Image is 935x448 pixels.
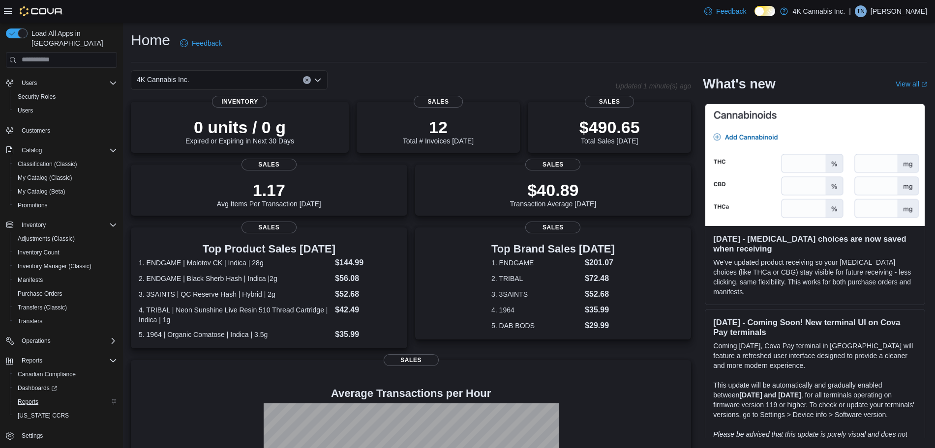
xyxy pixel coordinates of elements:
span: Users [18,77,117,89]
button: Reports [10,395,121,409]
a: [US_STATE] CCRS [14,410,73,421]
span: Sales [384,354,439,366]
a: My Catalog (Beta) [14,186,69,197]
span: Purchase Orders [18,290,62,298]
p: $40.89 [510,180,597,200]
span: Feedback [192,38,222,48]
p: 0 units / 0 g [185,117,294,137]
dt: 1. ENDGAME | Molotov CK | Indica | 28g [139,258,331,268]
button: Customers [2,123,121,138]
a: Purchase Orders [14,288,66,300]
dd: $35.99 [585,304,615,316]
span: Inventory Count [18,249,60,256]
button: Settings [2,428,121,443]
h3: Top Brand Sales [DATE] [491,243,615,255]
dt: 4. 1964 [491,305,581,315]
span: My Catalog (Beta) [18,188,65,196]
span: Reports [18,398,38,406]
span: Classification (Classic) [14,158,117,170]
p: | [849,5,851,17]
dt: 3. 3SAINTS | QC Reserve Hash | Hybrid | 2g [139,289,331,299]
p: 12 [403,117,474,137]
span: Catalog [22,146,42,154]
a: Feedback [700,1,750,21]
button: Reports [2,354,121,367]
h4: Average Transactions per Hour [139,388,683,399]
a: Transfers [14,315,46,327]
input: Dark Mode [754,6,775,16]
span: Reports [14,396,117,408]
dt: 5. DAB BODS [491,321,581,331]
img: Cova [20,6,63,16]
a: Inventory Count [14,247,63,258]
dt: 5. 1964 | Organic Comatose | Indica | 3.5g [139,330,331,339]
a: Canadian Compliance [14,368,80,380]
dt: 2. ENDGAME | Black Sherb Hash | Indica |2g [139,274,331,283]
p: Coming [DATE], Cova Pay terminal in [GEOGRAPHIC_DATA] will feature a refreshed user interface des... [713,341,917,370]
span: 4K Cannabis Inc. [137,74,189,85]
dt: 4. TRIBAL | Neon Sunshine Live Resin 510 Thread Cartridge | Indica | 1g [139,305,331,325]
button: Clear input [303,76,311,84]
a: My Catalog (Classic) [14,172,76,184]
a: Reports [14,396,42,408]
p: 1.17 [217,180,321,200]
span: Dashboards [14,382,117,394]
a: Users [14,105,37,116]
span: Sales [585,96,634,108]
span: Inventory Count [14,247,117,258]
a: Inventory Manager (Classic) [14,260,95,272]
a: Promotions [14,199,52,211]
span: [US_STATE] CCRS [18,412,69,420]
span: Customers [18,124,117,137]
span: Transfers (Classic) [14,302,117,313]
p: This update will be automatically and gradually enabled between , for all terminals operating on ... [713,380,917,420]
div: Total # Invoices [DATE] [403,117,474,145]
button: Promotions [10,198,121,212]
button: Inventory [18,219,50,231]
button: Open list of options [314,76,322,84]
button: My Catalog (Beta) [10,185,121,198]
dt: 1. ENDGAME [491,258,581,268]
span: My Catalog (Classic) [18,174,72,182]
em: Please be advised that this update is purely visual and does not impact payment functionality. [713,430,907,448]
span: Sales [414,96,463,108]
span: Sales [525,222,580,233]
span: My Catalog (Beta) [14,186,117,197]
button: Users [10,104,121,117]
button: Inventory Count [10,246,121,259]
button: [US_STATE] CCRS [10,409,121,422]
span: Dark Mode [754,16,755,17]
button: Manifests [10,273,121,287]
dd: $201.07 [585,257,615,269]
h3: [DATE] - Coming Soon! New terminal UI on Cova Pay terminals [713,317,917,337]
button: Classification (Classic) [10,157,121,171]
h1: Home [131,30,170,50]
span: Settings [22,432,43,440]
span: Inventory [18,219,117,231]
span: Inventory Manager (Classic) [14,260,117,272]
span: Customers [22,127,50,135]
span: Users [22,79,37,87]
dt: 3. 3SAINTS [491,289,581,299]
span: Inventory [212,96,267,108]
button: Operations [2,334,121,348]
span: Catalog [18,144,117,156]
dd: $42.49 [335,304,399,316]
dt: 2. TRIBAL [491,274,581,283]
dd: $144.99 [335,257,399,269]
button: Users [2,76,121,90]
span: Transfers [14,315,117,327]
span: Security Roles [14,91,117,103]
span: Security Roles [18,93,56,101]
span: Canadian Compliance [18,370,76,378]
span: Load All Apps in [GEOGRAPHIC_DATA] [28,28,117,48]
button: Inventory Manager (Classic) [10,259,121,273]
button: Transfers (Classic) [10,301,121,314]
div: Tomas Nunez [855,5,867,17]
h2: What's new [703,76,775,92]
h3: [DATE] - [MEDICAL_DATA] choices are now saved when receiving [713,234,917,253]
p: $490.65 [579,117,640,137]
p: We've updated product receiving so your [MEDICAL_DATA] choices (like THCa or CBG) stay visible fo... [713,257,917,297]
dd: $29.99 [585,320,615,332]
button: Transfers [10,314,121,328]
